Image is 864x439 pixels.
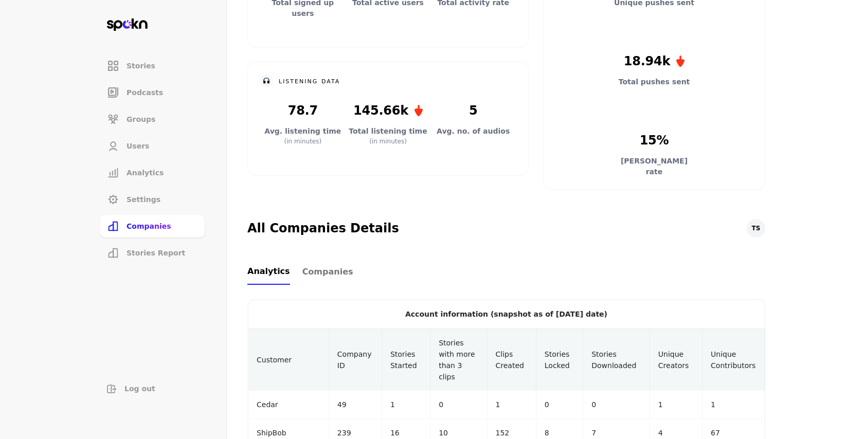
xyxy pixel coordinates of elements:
span: Companies [302,266,353,278]
span: Log out [124,383,155,394]
p: Avg. listening time [262,126,344,137]
p: 145.66k [353,101,423,120]
p: (in minutes) [369,137,407,146]
p: Total listening time [347,126,429,137]
td: 0 [536,391,583,419]
p: 78.7 [288,101,318,120]
p: ShipBob [257,427,320,438]
p: 18.94k [624,52,685,70]
td: 49 [329,391,382,419]
th: Stories Locked [536,329,583,391]
span: Analytics [247,265,290,278]
button: TS [747,219,765,237]
a: Stories Report [99,241,206,265]
span: Stories Report [127,248,185,258]
p: 5 [469,101,477,120]
p: (in minutes) [284,137,321,146]
a: Podcasts [99,80,206,105]
button: Log out [99,379,206,398]
th: Stories Started [382,329,430,391]
h2: All Companies Details [247,220,399,236]
td: 0 [430,391,487,419]
th: Unique Creators [650,329,703,391]
p: Total pushes sent [613,77,695,87]
a: Analytics [99,160,206,185]
a: Groups [99,107,206,132]
a: Stories [99,53,206,78]
th: Stories Downloaded [583,329,650,391]
span: Companies [127,221,171,231]
a: Companies [302,259,353,285]
td: 1 [650,391,703,419]
span: Podcasts [127,87,163,98]
th: Company ID [329,329,382,391]
span: Stories [127,61,155,71]
td: 1 [488,391,536,419]
a: Users [99,134,206,158]
span: TS [752,224,761,232]
th: Unique Contributors [703,329,769,391]
span: Settings [127,194,160,205]
a: Settings [99,187,206,212]
p: Cedar [257,399,320,410]
span: Users [127,141,149,151]
div: Account information (snapshot as of [DATE] date) [248,300,765,328]
p: Avg. no. of audios [432,126,514,137]
span: Analytics [127,168,164,178]
td: 1 [703,391,769,419]
td: 0 [583,391,650,419]
th: Customer [248,329,329,391]
th: Stories with more than 3 clips [430,329,487,391]
h2: listening data [279,76,340,85]
p: [PERSON_NAME] rate [613,156,695,177]
p: 15% [640,131,669,150]
td: 1 [382,391,430,419]
a: Companies [99,214,206,239]
span: Groups [127,114,155,124]
th: Clips Created [488,329,536,391]
a: Analytics [247,259,290,285]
